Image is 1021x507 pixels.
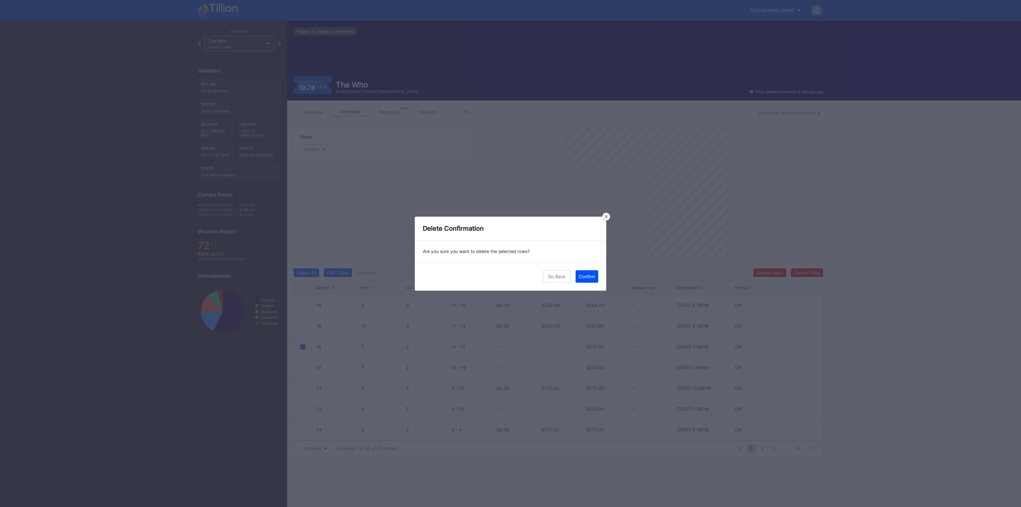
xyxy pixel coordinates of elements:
[415,241,606,262] div: Are you sure you want to delete the selected rows?
[579,274,595,279] div: Confirm
[576,270,598,283] button: Confirm
[415,217,606,241] div: Delete Confirmation
[543,270,571,283] button: Go Back
[548,274,566,279] div: Go Back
